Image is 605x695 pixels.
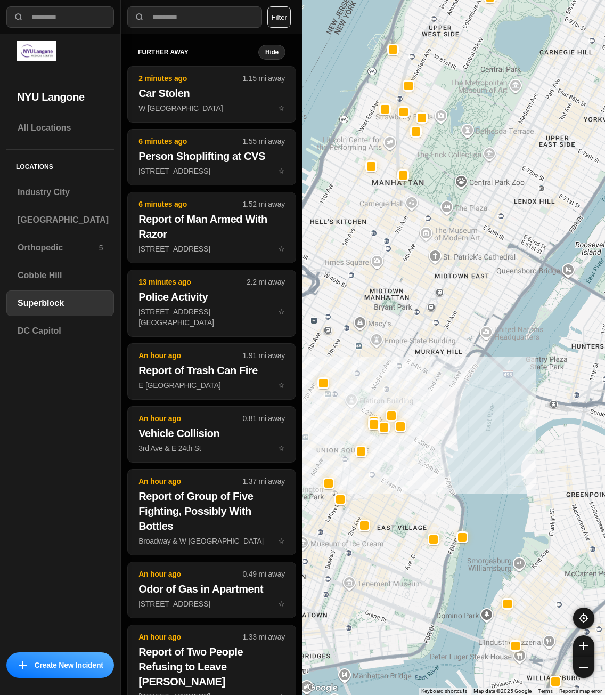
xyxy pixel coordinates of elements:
h3: Cobble Hill [18,269,103,282]
p: E [GEOGRAPHIC_DATA] [138,380,285,391]
a: An hour ago0.81 mi awayVehicle Collision3rd Ave & E 24th Ststar [127,443,296,452]
p: 6 minutes ago [138,136,242,147]
p: An hour ago [138,413,242,424]
a: Report a map error [559,688,602,694]
p: 2 minutes ago [138,73,242,84]
a: Orthopedic5 [6,235,114,261]
h2: Car Stolen [138,86,285,101]
h5: Locations [6,150,114,180]
span: star [278,444,285,452]
p: Broadway & W [GEOGRAPHIC_DATA] [138,536,285,546]
a: 6 minutes ago1.55 mi awayPerson Shoplifting at CVS[STREET_ADDRESS]star [127,166,296,175]
p: 1.52 mi away [243,199,285,209]
p: [STREET_ADDRESS] [138,244,285,254]
h2: NYU Langone [17,90,103,104]
a: An hour ago1.91 mi awayReport of Trash Can FireE [GEOGRAPHIC_DATA]star [127,381,296,390]
button: iconCreate New Incident [6,652,114,678]
a: Open this area in Google Maps (opens a new window) [305,681,340,695]
h2: Odor of Gas in Apartment [138,581,285,596]
p: [STREET_ADDRESS] [138,599,285,609]
small: Hide [265,48,279,56]
span: star [278,600,285,608]
h3: [GEOGRAPHIC_DATA] [18,214,109,227]
img: logo [17,41,56,61]
button: 6 minutes ago1.52 mi awayReport of Man Armed With Razor[STREET_ADDRESS]star [127,192,296,263]
button: An hour ago0.49 mi awayOdor of Gas in Apartment[STREET_ADDRESS]star [127,562,296,618]
span: star [278,537,285,545]
img: Google [305,681,340,695]
button: An hour ago0.81 mi awayVehicle Collision3rd Ave & E 24th Ststar [127,406,296,463]
a: Industry City [6,180,114,205]
button: 6 minutes ago1.55 mi awayPerson Shoplifting at CVS[STREET_ADDRESS]star [127,129,296,185]
p: 3rd Ave & E 24th St [138,443,285,454]
a: An hour ago0.49 mi awayOdor of Gas in Apartment[STREET_ADDRESS]star [127,599,296,608]
img: recenter [579,613,588,623]
button: zoom-in [573,635,594,657]
span: Map data ©2025 Google [473,688,532,694]
a: [GEOGRAPHIC_DATA] [6,207,114,233]
p: Create New Incident [35,660,103,670]
button: 13 minutes ago2.2 mi awayPolice Activity[STREET_ADDRESS][GEOGRAPHIC_DATA]star [127,270,296,337]
span: star [278,167,285,175]
button: An hour ago1.91 mi awayReport of Trash Can FireE [GEOGRAPHIC_DATA]star [127,343,296,400]
p: 1.15 mi away [243,73,285,84]
button: An hour ago1.37 mi awayReport of Group of Five Fighting, Possibly With BottlesBroadway & W [GEOGR... [127,469,296,555]
a: Cobble Hill [6,263,114,288]
button: Filter [267,6,291,28]
button: Keyboard shortcuts [421,688,467,695]
p: An hour ago [138,632,242,642]
p: 0.81 mi away [243,413,285,424]
span: star [278,104,285,112]
h5: further away [138,48,258,56]
h2: Person Shoplifting at CVS [138,149,285,164]
span: star [278,381,285,390]
span: star [278,308,285,316]
p: 5 [99,243,103,253]
span: star [278,245,285,253]
p: 0.49 mi away [243,569,285,579]
img: zoom-in [579,642,588,650]
img: search [134,12,145,22]
h2: Report of Man Armed With Razor [138,212,285,241]
a: DC Capitol [6,318,114,344]
p: 1.37 mi away [243,476,285,487]
p: 6 minutes ago [138,199,242,209]
p: An hour ago [138,569,242,579]
h2: Report of Two People Refusing to Leave [PERSON_NAME] [138,644,285,689]
button: zoom-out [573,657,594,678]
a: Terms (opens in new tab) [538,688,553,694]
p: 2.2 mi away [247,277,285,287]
a: 13 minutes ago2.2 mi awayPolice Activity[STREET_ADDRESS][GEOGRAPHIC_DATA]star [127,307,296,316]
a: 2 minutes ago1.15 mi awayCar StolenW [GEOGRAPHIC_DATA]star [127,103,296,112]
button: 2 minutes ago1.15 mi awayCar StolenW [GEOGRAPHIC_DATA]star [127,66,296,123]
p: W [GEOGRAPHIC_DATA] [138,103,285,114]
p: An hour ago [138,476,242,487]
a: An hour ago1.37 mi awayReport of Group of Five Fighting, Possibly With BottlesBroadway & W [GEOGR... [127,536,296,545]
h3: DC Capitol [18,325,103,337]
h3: Industry City [18,186,103,199]
p: 13 minutes ago [138,277,247,287]
a: 6 minutes ago1.52 mi awayReport of Man Armed With Razor[STREET_ADDRESS]star [127,244,296,253]
p: 1.91 mi away [243,350,285,361]
button: recenter [573,608,594,629]
h2: Report of Trash Can Fire [138,363,285,378]
p: [STREET_ADDRESS] [138,166,285,176]
h2: Vehicle Collision [138,426,285,441]
a: Superblock [6,290,114,316]
p: 1.55 mi away [243,136,285,147]
h2: Police Activity [138,289,285,304]
img: search [13,12,24,22]
h2: Report of Group of Five Fighting, Possibly With Bottles [138,489,285,534]
p: [STREET_ADDRESS][GEOGRAPHIC_DATA] [138,306,285,328]
img: icon [19,661,27,669]
button: Hide [258,45,285,60]
img: zoom-out [579,663,588,672]
p: An hour ago [138,350,242,361]
h3: Orthopedic [18,241,99,254]
p: 1.33 mi away [243,632,285,642]
h3: Superblock [18,297,103,310]
a: All Locations [6,115,114,141]
h3: All Locations [18,122,103,134]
